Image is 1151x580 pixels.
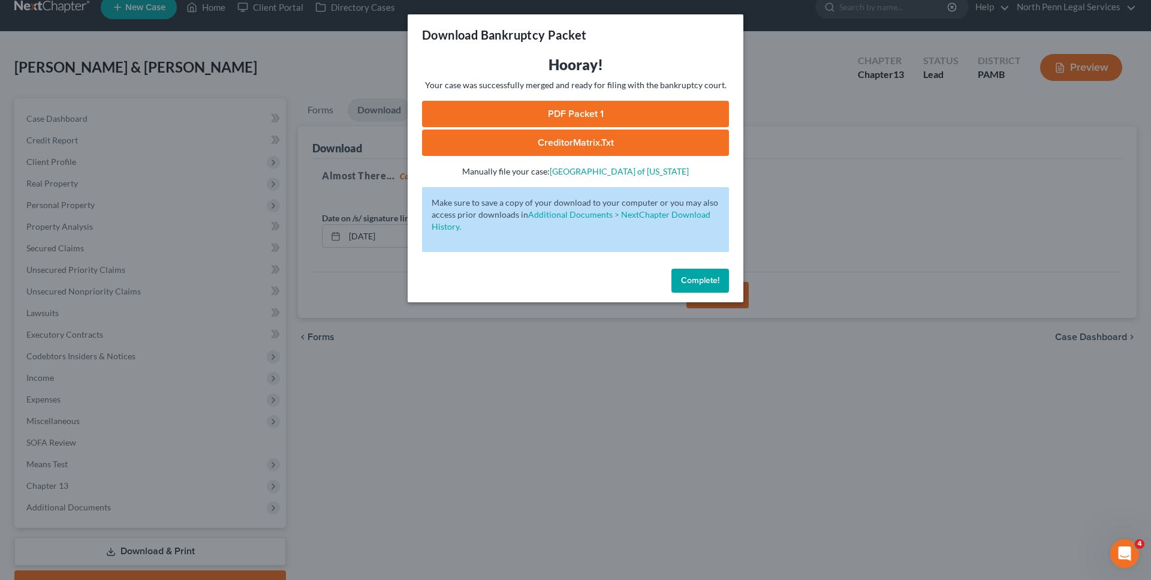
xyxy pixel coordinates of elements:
[422,166,729,178] p: Manually file your case:
[422,26,586,43] h3: Download Bankruptcy Packet
[681,275,719,286] span: Complete!
[432,209,710,232] a: Additional Documents > NextChapter Download History.
[1135,539,1144,549] span: 4
[422,101,729,127] a: PDF Packet 1
[422,55,729,74] h3: Hooray!
[432,197,719,233] p: Make sure to save a copy of your download to your computer or you may also access prior downloads in
[1110,539,1139,568] iframe: Intercom live chat
[422,79,729,91] p: Your case was successfully merged and ready for filing with the bankruptcy court.
[422,130,729,156] a: CreditorMatrix.txt
[671,269,729,293] button: Complete!
[550,166,689,176] a: [GEOGRAPHIC_DATA] of [US_STATE]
